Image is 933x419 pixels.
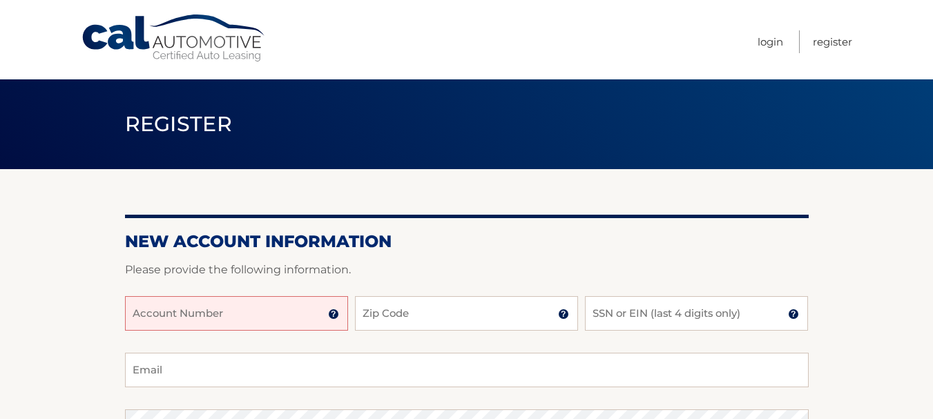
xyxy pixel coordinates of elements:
img: tooltip.svg [328,309,339,320]
input: SSN or EIN (last 4 digits only) [585,296,808,331]
img: tooltip.svg [788,309,799,320]
p: Please provide the following information. [125,260,809,280]
a: Register [813,30,852,53]
input: Account Number [125,296,348,331]
span: Register [125,111,233,137]
input: Zip Code [355,296,578,331]
img: tooltip.svg [558,309,569,320]
input: Email [125,353,809,387]
a: Cal Automotive [81,14,267,63]
h2: New Account Information [125,231,809,252]
a: Login [758,30,783,53]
